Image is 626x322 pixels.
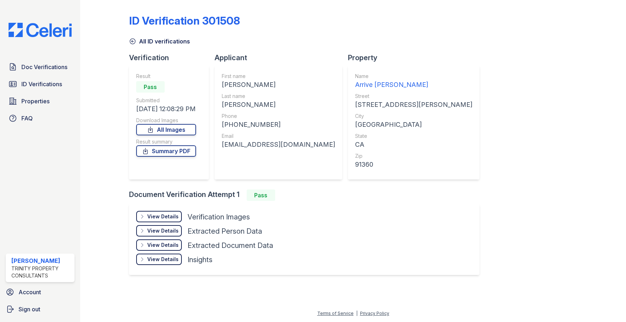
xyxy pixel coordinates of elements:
[317,311,354,316] a: Terms of Service
[136,138,196,145] div: Result summary
[19,305,40,313] span: Sign out
[188,226,262,236] div: Extracted Person Data
[355,120,472,130] div: [GEOGRAPHIC_DATA]
[6,94,75,108] a: Properties
[21,97,50,105] span: Properties
[356,311,358,316] div: |
[355,73,472,80] div: Name
[355,113,472,120] div: City
[136,124,196,135] a: All Images
[147,241,179,249] div: View Details
[129,14,240,27] div: ID Verification 301508
[11,256,72,265] div: [PERSON_NAME]
[355,73,472,90] a: Name Arrive [PERSON_NAME]
[3,302,77,316] a: Sign out
[222,93,335,100] div: Last name
[222,80,335,90] div: [PERSON_NAME]
[215,53,348,63] div: Applicant
[21,80,62,88] span: ID Verifications
[21,114,33,123] span: FAQ
[136,145,196,157] a: Summary PDF
[348,53,485,63] div: Property
[355,80,472,90] div: Arrive [PERSON_NAME]
[355,140,472,150] div: CA
[222,113,335,120] div: Phone
[222,120,335,130] div: [PHONE_NUMBER]
[147,213,179,220] div: View Details
[11,265,72,279] div: Trinity Property Consultants
[188,240,273,250] div: Extracted Document Data
[136,73,196,80] div: Result
[3,285,77,299] a: Account
[136,104,196,114] div: [DATE] 12:08:29 PM
[6,111,75,125] a: FAQ
[222,100,335,110] div: [PERSON_NAME]
[136,117,196,124] div: Download Images
[21,63,67,71] span: Doc Verifications
[3,23,77,37] img: CE_Logo_Blue-a8612792a0a2168367f1c8372b55b34899dd931a85d93a1a3d3e32e68fde9ad4.png
[129,37,190,46] a: All ID verifications
[355,100,472,110] div: [STREET_ADDRESS][PERSON_NAME]
[222,140,335,150] div: [EMAIL_ADDRESS][DOMAIN_NAME]
[188,255,212,265] div: Insights
[247,189,275,201] div: Pass
[188,212,250,222] div: Verification Images
[129,53,215,63] div: Verification
[355,93,472,100] div: Street
[222,73,335,80] div: First name
[129,189,485,201] div: Document Verification Attempt 1
[147,256,179,263] div: View Details
[360,311,389,316] a: Privacy Policy
[222,133,335,140] div: Email
[355,152,472,160] div: Zip
[6,77,75,91] a: ID Verifications
[355,160,472,170] div: 91360
[147,227,179,234] div: View Details
[6,60,75,74] a: Doc Verifications
[136,97,196,104] div: Submitted
[136,81,165,93] div: Pass
[19,288,41,296] span: Account
[355,133,472,140] div: State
